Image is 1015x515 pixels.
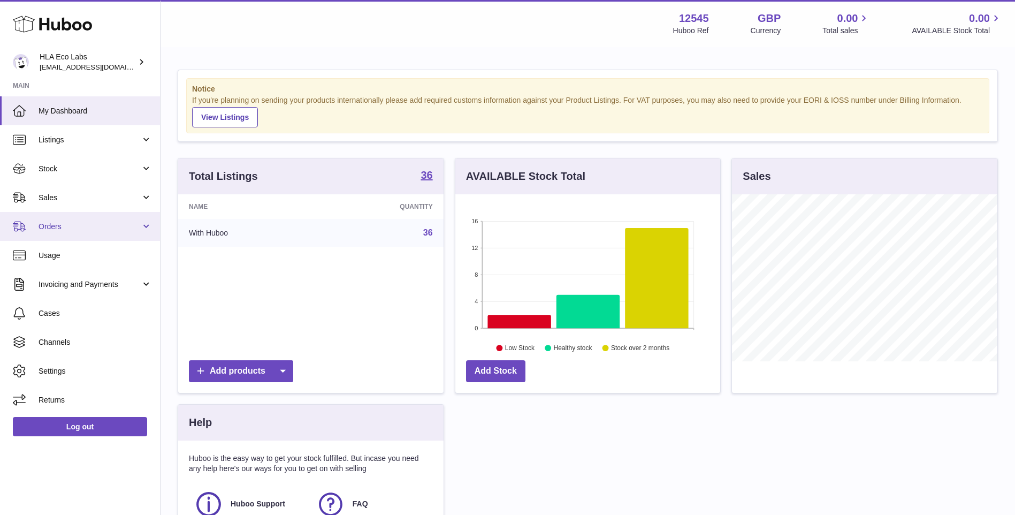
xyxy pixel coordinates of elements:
span: Sales [39,193,141,203]
span: [EMAIL_ADDRESS][DOMAIN_NAME] [40,63,157,71]
span: 0.00 [837,11,858,26]
a: View Listings [192,107,258,127]
text: 16 [471,218,478,224]
span: Invoicing and Payments [39,279,141,290]
div: HLA Eco Labs [40,52,136,72]
span: Settings [39,366,152,376]
span: Total sales [822,26,870,36]
strong: GBP [758,11,781,26]
text: 0 [475,325,478,331]
strong: 12545 [679,11,709,26]
h3: AVAILABLE Stock Total [466,169,585,184]
span: My Dashboard [39,106,152,116]
h3: Total Listings [189,169,258,184]
a: 0.00 Total sales [822,11,870,36]
strong: 36 [421,170,432,180]
span: Stock [39,164,141,174]
span: Orders [39,222,141,232]
span: Cases [39,308,152,319]
text: Stock over 2 months [611,344,669,352]
a: Add products [189,360,293,382]
h3: Help [189,415,212,430]
span: Huboo Support [231,499,285,509]
span: Usage [39,251,152,261]
span: Listings [39,135,141,145]
span: Channels [39,337,152,347]
span: Returns [39,395,152,405]
text: 4 [475,298,478,305]
text: Healthy stock [553,344,592,352]
a: 0.00 AVAILABLE Stock Total [912,11,1002,36]
span: 0.00 [969,11,990,26]
a: 36 [423,228,433,237]
strong: Notice [192,84,983,94]
a: Log out [13,417,147,436]
th: Name [178,194,318,219]
text: Low Stock [505,344,535,352]
text: 12 [471,245,478,251]
a: 36 [421,170,432,183]
div: Huboo Ref [673,26,709,36]
img: clinton@newgendirect.com [13,54,29,70]
td: With Huboo [178,219,318,247]
th: Quantity [318,194,443,219]
div: If you're planning on sending your products internationally please add required customs informati... [192,95,983,127]
a: Add Stock [466,360,525,382]
text: 8 [475,271,478,278]
div: Currency [751,26,781,36]
p: Huboo is the easy way to get your stock fulfilled. But incase you need any help here's our ways f... [189,453,433,474]
span: AVAILABLE Stock Total [912,26,1002,36]
h3: Sales [743,169,770,184]
span: FAQ [353,499,368,509]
